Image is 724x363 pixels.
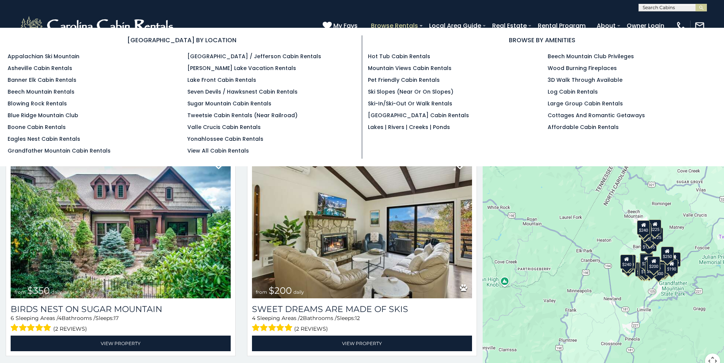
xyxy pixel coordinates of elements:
div: Sleeping Areas / Bathrooms / Sleeps: [252,314,472,334]
div: $195 [656,261,669,276]
h3: [GEOGRAPHIC_DATA] BY LOCATION [8,35,356,45]
a: Sweet Dreams Are Made Of Skis from $200 daily [252,151,472,298]
a: Owner Login [623,19,668,32]
a: Banner Elk Cabin Rentals [8,76,76,84]
img: Sweet Dreams Are Made Of Skis [252,151,472,298]
span: from [14,289,26,295]
span: (2 reviews) [294,324,328,334]
a: [GEOGRAPHIC_DATA] / Jefferson Cabin Rentals [187,53,321,60]
a: [GEOGRAPHIC_DATA] Cabin Rentals [368,111,469,119]
a: Rental Program [534,19,589,32]
a: Tweetsie Cabin Rentals (Near Railroad) [187,111,298,119]
a: Birds Nest On Sugar Mountain [11,304,231,314]
div: $1,095 [641,237,657,252]
a: Local Area Guide [425,19,485,32]
span: 4 [58,315,62,322]
a: Beech Mountain Club Privileges [548,53,634,60]
div: $155 [638,263,651,277]
span: 4 [252,315,255,322]
a: Pet Friendly Cabin Rentals [368,76,440,84]
img: White-1-2.png [19,14,177,37]
div: $155 [668,252,681,267]
span: My Favs [333,21,358,30]
a: Cottages and Romantic Getaways [548,111,645,119]
h3: BROWSE BY AMENITIES [368,35,717,45]
div: $240 [620,255,633,269]
img: Birds Nest On Sugar Mountain [11,151,231,298]
div: Sleeping Areas / Bathrooms / Sleeps: [11,314,231,334]
div: $190 [665,259,678,274]
a: About [593,19,619,32]
a: Yonahlossee Cabin Rentals [187,135,263,143]
a: [PERSON_NAME] Lake Vacation Rentals [187,64,296,72]
a: 3D Walk Through Available [548,76,623,84]
a: Ski Slopes (Near or On Slopes) [368,88,453,96]
div: $190 [640,253,653,267]
div: $175 [639,262,652,276]
a: Real Estate [488,19,531,32]
a: Sweet Dreams Are Made Of Skis [252,304,472,314]
a: Seven Devils / Hawksnest Cabin Rentals [187,88,298,96]
span: daily [293,289,304,295]
a: Lake Front Cabin Rentals [187,76,256,84]
a: View All Cabin Rentals [187,147,249,154]
span: 12 [355,315,360,322]
div: $125 [650,228,663,242]
a: Sugar Mountain Cabin Rentals [187,100,271,107]
div: $300 [640,254,653,268]
span: 2 [300,315,303,322]
a: Log Cabin Rentals [548,88,598,96]
a: My Favs [323,21,360,31]
a: Lakes | Rivers | Creeks | Ponds [368,123,450,131]
a: Appalachian Ski Mountain [8,53,79,60]
div: $250 [661,247,674,261]
a: Browse Rentals [367,19,422,32]
a: Large Group Cabin Rentals [548,100,623,107]
a: Beech Mountain Rentals [8,88,74,96]
div: $350 [645,261,658,276]
a: Ski-in/Ski-Out or Walk Rentals [368,100,452,107]
span: from [256,289,267,295]
img: phone-regular-white.png [676,21,686,31]
a: Boone Cabin Rentals [8,123,66,131]
a: Birds Nest On Sugar Mountain from $350 daily [11,151,231,298]
a: Blue Ridge Mountain Club [8,111,78,119]
div: $240 [637,220,650,235]
img: mail-regular-white.png [694,21,705,31]
a: Mountain Views Cabin Rentals [368,64,452,72]
span: 6 [11,315,14,322]
a: Eagles Nest Cabin Rentals [8,135,80,143]
span: daily [51,289,62,295]
a: Blowing Rock Rentals [8,100,67,107]
a: View Property [252,336,472,351]
div: $225 [649,220,662,234]
a: Grandfather Mountain Cabin Rentals [8,147,111,154]
a: Wood Burning Fireplaces [548,64,617,72]
a: Hot Tub Cabin Rentals [368,53,430,60]
span: (2 reviews) [53,324,87,334]
a: Valle Crucis Cabin Rentals [187,123,261,131]
a: Asheville Cabin Rentals [8,64,72,72]
span: $200 [269,285,292,296]
span: 17 [114,315,119,322]
a: Affordable Cabin Rentals [548,123,619,131]
div: $200 [648,256,661,271]
span: $350 [27,285,50,296]
a: View Property [11,336,231,351]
